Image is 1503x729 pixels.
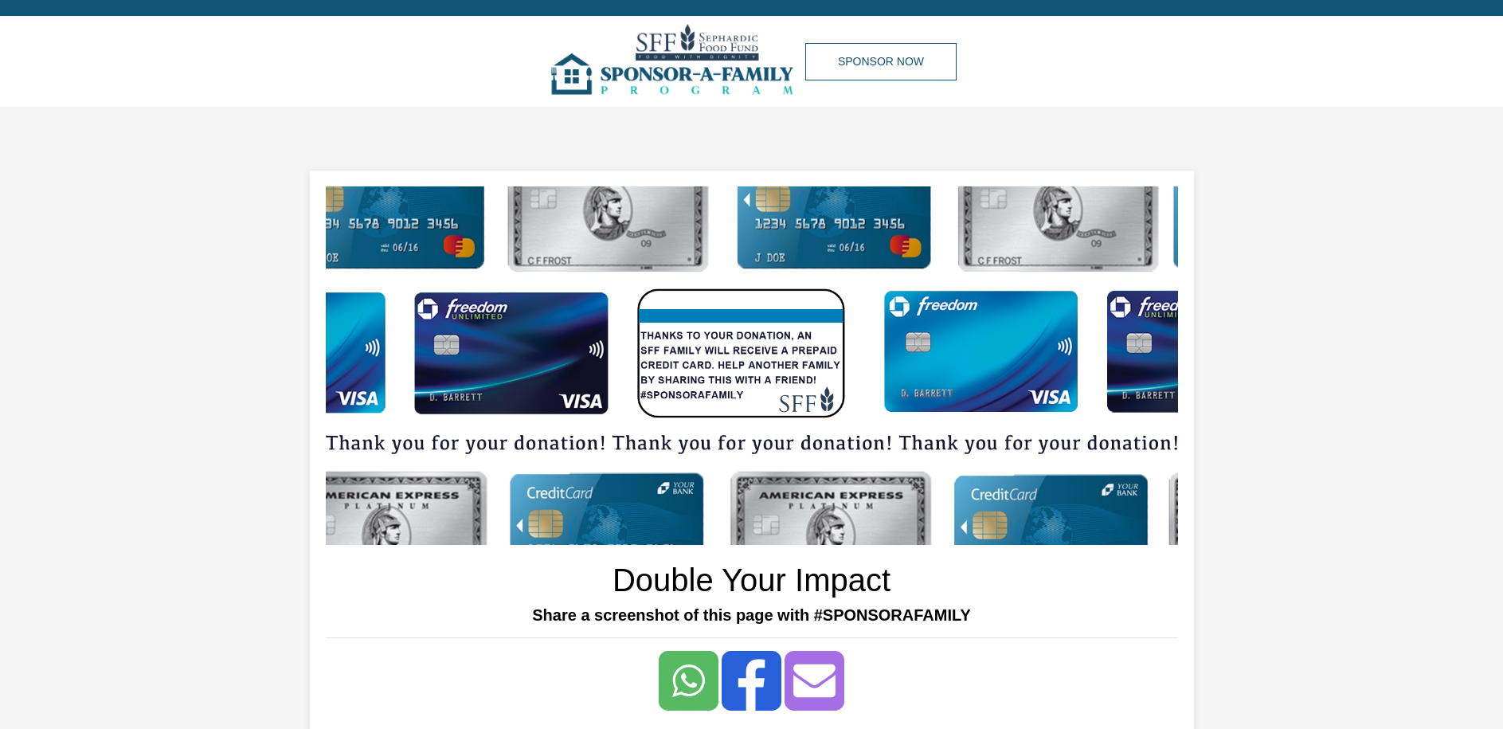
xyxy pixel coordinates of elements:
h5: Share a screenshot of this page with #SPONSORAFAMILY [326,606,1178,625]
a: Share to <span class="translation_missing" title="translation missing: en.social_share_button.wha... [659,651,718,711]
a: Share to Facebook [722,651,781,711]
h1: Double Your Impact [613,561,890,599]
a: Share to Email [785,651,844,711]
img: img [326,186,1178,545]
a: Sponsor Now [805,43,957,80]
img: img [546,16,805,107]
